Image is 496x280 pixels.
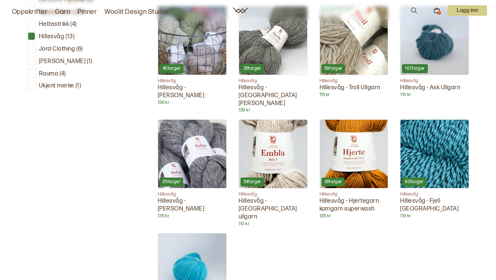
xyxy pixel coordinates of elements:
[437,11,441,15] div: 2
[320,197,388,213] p: Hillesvåg - Hjertegarn kamgarn superwash
[239,221,308,227] p: 110 kr
[239,107,308,113] p: 139 kr
[320,78,388,84] p: Hillesvåg
[87,58,92,66] p: ( 1 )
[448,5,487,16] p: Logg inn
[320,92,388,98] p: 115 kr
[39,58,85,66] p: [PERSON_NAME]
[320,191,388,197] p: Hillesvåg
[405,179,423,185] p: 60 farger
[39,33,64,41] p: Hillesvåg
[320,6,388,98] a: Hillesvåg - Troll Ullgarn59fargerHillesvågHillesvåg - Troll Ullgarn115 kr
[39,82,74,90] p: Ukjent merke
[324,179,342,185] p: 45 farger
[39,21,69,29] p: Hettestrikk
[433,7,440,14] button: 2
[163,66,181,72] p: 40 farger
[400,6,469,75] img: Hillesvåg - Ask Ullgarn
[448,5,487,16] button: User dropdown
[320,6,388,75] img: Hillesvåg - Troll Ullgarn
[400,84,469,92] p: Hillesvåg - Ask Ullgarn
[105,7,168,17] a: Woolit Design Studio
[158,6,227,105] a: Hillesvåg - Vidde Lamullgarn40fargerHillesvågHillesvåg - [PERSON_NAME]136 kr
[239,191,308,197] p: Hillesvåg
[239,119,308,227] a: Hillesvåg - Embla ullgarn54fargerHillesvågHillesvåg - [GEOGRAPHIC_DATA] ullgarn110 kr
[158,213,227,219] p: 136 kr
[400,92,469,98] p: 110 kr
[76,82,81,90] p: ( 1 )
[244,66,261,72] p: 35 farger
[158,100,227,106] p: 136 kr
[78,7,97,17] a: Pinner
[12,7,48,17] a: Oppskrifter
[400,191,469,197] p: Hillesvåg
[320,120,388,188] img: Hillesvåg - Hjertegarn kamgarn superwash
[158,6,226,75] img: Hillesvåg - Vidde Lamullgarn
[400,213,469,219] p: 110 kr
[400,120,469,188] img: Hillesvåg - Fjell Sokkegarn
[239,6,308,113] a: Hillesvåg - Varde Pelsullgarn35fargerHillesvågHillesvåg - [GEOGRAPHIC_DATA][PERSON_NAME]139 kr
[233,8,248,14] a: Woolit
[55,7,70,17] a: Garn
[239,197,308,221] p: Hillesvåg - [GEOGRAPHIC_DATA] ullgarn
[39,70,58,78] p: Rauma
[320,213,388,219] p: 128 kr
[70,21,76,29] p: ( 4 )
[158,119,227,219] a: Hillesvåg - Luna Lamullgarn25fargerHillesvågHillesvåg - [PERSON_NAME]136 kr
[239,84,308,107] p: Hillesvåg - [GEOGRAPHIC_DATA][PERSON_NAME]
[158,120,226,188] img: Hillesvåg - Luna Lamullgarn
[66,33,75,41] p: ( 13 )
[400,78,469,84] p: Hillesvåg
[320,84,388,92] p: Hillesvåg - Troll Ullgarn
[76,45,82,53] p: ( 6 )
[400,197,469,213] p: Hillesvåg - Fjell [GEOGRAPHIC_DATA]
[39,45,75,53] p: Jord Clothing
[239,6,307,75] img: Hillesvåg - Varde Pelsullgarn
[400,6,469,98] a: Hillesvåg - Ask Ullgarn107fargerHillesvågHillesvåg - Ask Ullgarn110 kr
[400,119,469,219] a: Hillesvåg - Fjell Sokkegarn60fargerHillesvågHillesvåg - Fjell [GEOGRAPHIC_DATA]110 kr
[158,84,227,100] p: Hillesvåg - [PERSON_NAME]
[324,66,342,72] p: 59 farger
[158,197,227,213] p: Hillesvåg - [PERSON_NAME]
[239,120,307,188] img: Hillesvåg - Embla ullgarn
[239,78,308,84] p: Hillesvåg
[158,191,227,197] p: Hillesvåg
[158,78,227,84] p: Hillesvåg
[244,179,261,185] p: 54 farger
[163,179,180,185] p: 25 farger
[405,66,424,72] p: 107 farger
[60,70,66,78] p: ( 4 )
[320,119,388,219] a: Hillesvåg - Hjertegarn kamgarn superwash45fargerHillesvågHillesvåg - Hjertegarn kamgarn superwash...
